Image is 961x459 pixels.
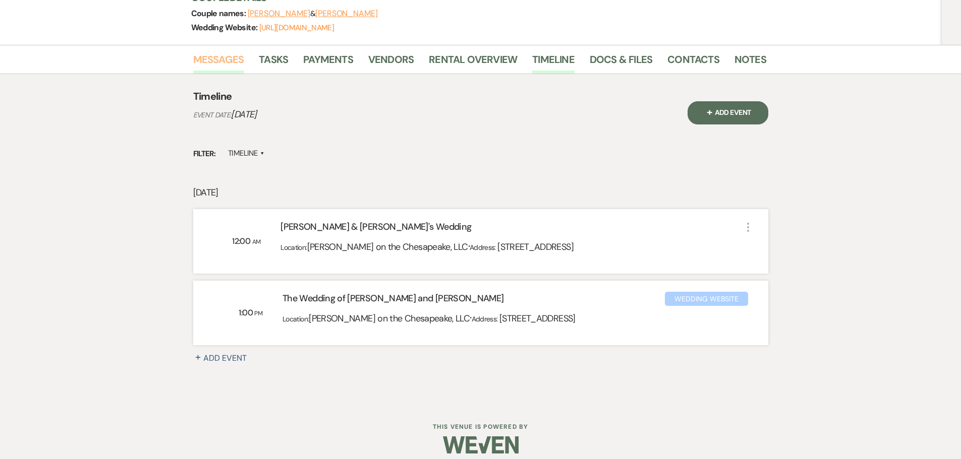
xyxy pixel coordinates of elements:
[248,9,378,19] span: &
[280,243,307,252] span: Location:
[688,101,768,124] button: Plus SignAdd Event
[303,51,353,74] a: Payments
[259,51,288,74] a: Tasks
[191,22,259,33] span: Wedding Website:
[665,292,748,306] div: Wedding Website
[368,51,414,74] a: Vendors
[239,307,254,318] span: 1:00
[282,314,309,323] span: Location:
[497,241,574,253] span: [STREET_ADDRESS]
[468,239,470,253] span: ·
[231,108,256,120] span: [DATE]
[590,51,652,74] a: Docs & Files
[193,185,768,200] p: [DATE]
[472,314,499,323] span: Address:
[193,352,259,364] button: Plus SignAdd Event
[193,349,203,359] span: Plus Sign
[193,89,232,103] h4: Timeline
[232,236,252,246] span: 12:00
[667,51,719,74] a: Contacts
[228,147,265,160] label: Timeline
[307,241,468,253] span: [PERSON_NAME] on the Chesapeake, LLC
[252,238,261,246] span: AM
[282,292,665,309] div: The Wedding of [PERSON_NAME] and [PERSON_NAME]
[309,312,470,324] span: [PERSON_NAME] on the Chesapeake, LLC
[191,8,248,19] span: Couple names:
[193,148,216,160] span: Filter:
[470,310,471,325] span: ·
[248,10,310,18] button: [PERSON_NAME]
[193,51,244,74] a: Messages
[259,23,334,33] a: [URL][DOMAIN_NAME]
[315,10,378,18] button: [PERSON_NAME]
[260,150,264,158] span: ▲
[705,107,715,117] span: Plus Sign
[254,309,262,317] span: PM
[532,51,575,74] a: Timeline
[470,243,497,252] span: Address:
[280,220,742,238] div: [PERSON_NAME] & [PERSON_NAME]'s Wedding
[193,110,232,119] span: Event Date:
[499,312,576,324] span: [STREET_ADDRESS]
[429,51,517,74] a: Rental Overview
[734,51,766,74] a: Notes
